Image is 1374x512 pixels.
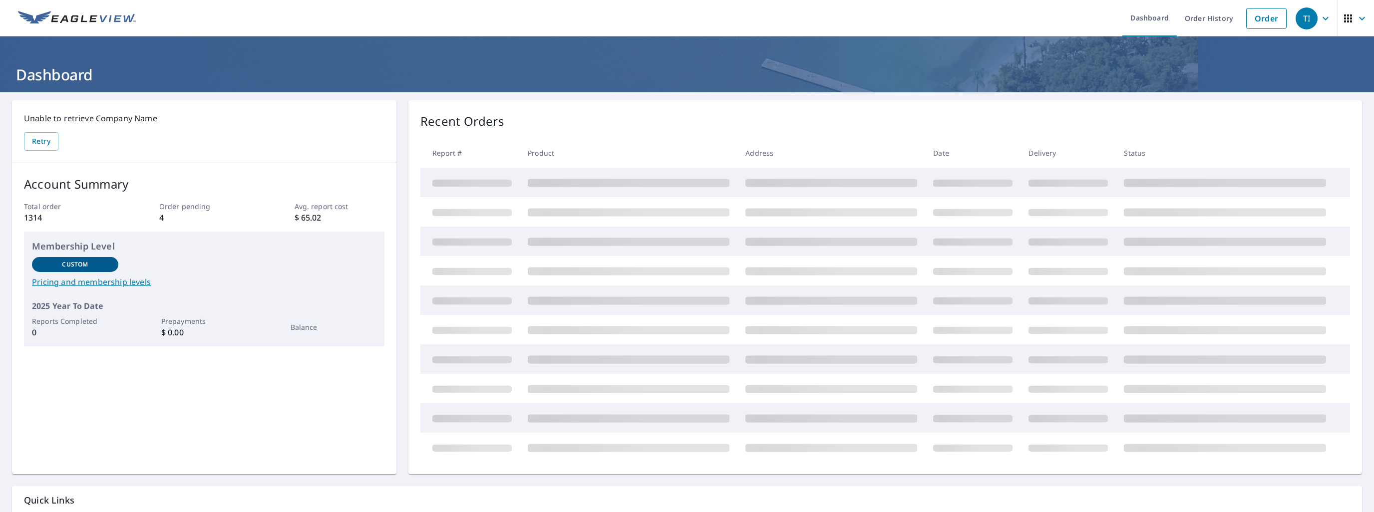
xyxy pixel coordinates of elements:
[161,316,248,326] p: Prepayments
[1116,138,1334,168] th: Status
[420,138,520,168] th: Report #
[24,494,1350,507] p: Quick Links
[24,212,114,224] p: 1314
[24,112,384,124] p: Unable to retrieve Company Name
[295,212,385,224] p: $ 65.02
[925,138,1021,168] th: Date
[62,260,88,269] p: Custom
[1296,7,1318,29] div: TI
[12,64,1362,85] h1: Dashboard
[420,112,504,130] p: Recent Orders
[32,326,118,338] p: 0
[295,201,385,212] p: Avg. report cost
[24,132,58,151] button: Retry
[291,322,377,332] p: Balance
[161,326,248,338] p: $ 0.00
[1246,8,1287,29] a: Order
[1021,138,1116,168] th: Delivery
[32,276,376,288] a: Pricing and membership levels
[24,201,114,212] p: Total order
[520,138,737,168] th: Product
[24,175,384,193] p: Account Summary
[159,212,250,224] p: 4
[159,201,250,212] p: Order pending
[32,300,376,312] p: 2025 Year To Date
[32,316,118,326] p: Reports Completed
[32,135,50,148] span: Retry
[32,240,376,253] p: Membership Level
[18,11,136,26] img: EV Logo
[737,138,925,168] th: Address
